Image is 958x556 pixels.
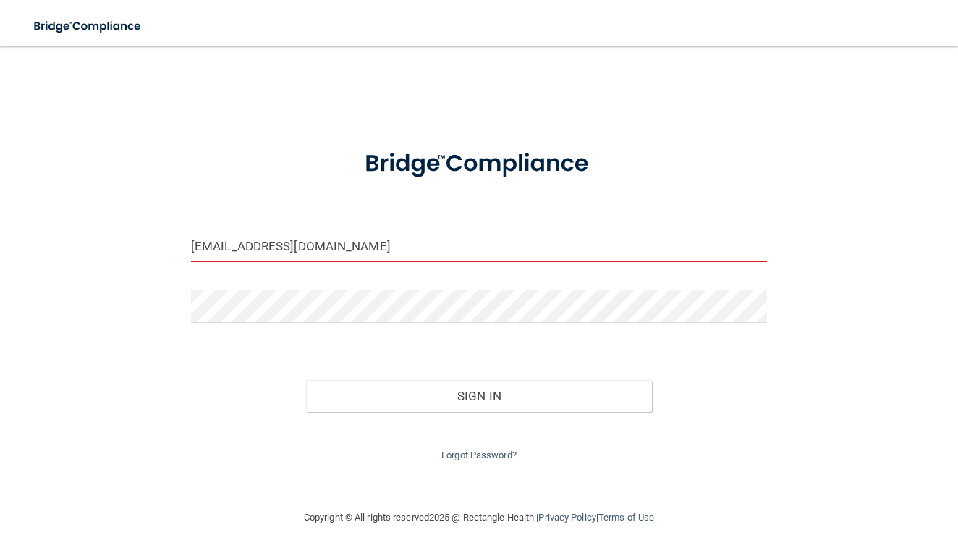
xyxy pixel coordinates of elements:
a: Forgot Password? [441,450,517,460]
div: Copyright © All rights reserved 2025 @ Rectangle Health | | [215,494,743,541]
img: bridge_compliance_login_screen.278c3ca4.svg [340,133,617,195]
input: Email [191,229,767,262]
img: bridge_compliance_login_screen.278c3ca4.svg [22,12,155,41]
iframe: Drift Widget Chat Controller [708,453,941,511]
button: Sign In [306,380,652,412]
a: Terms of Use [598,512,654,523]
a: Privacy Policy [538,512,595,523]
